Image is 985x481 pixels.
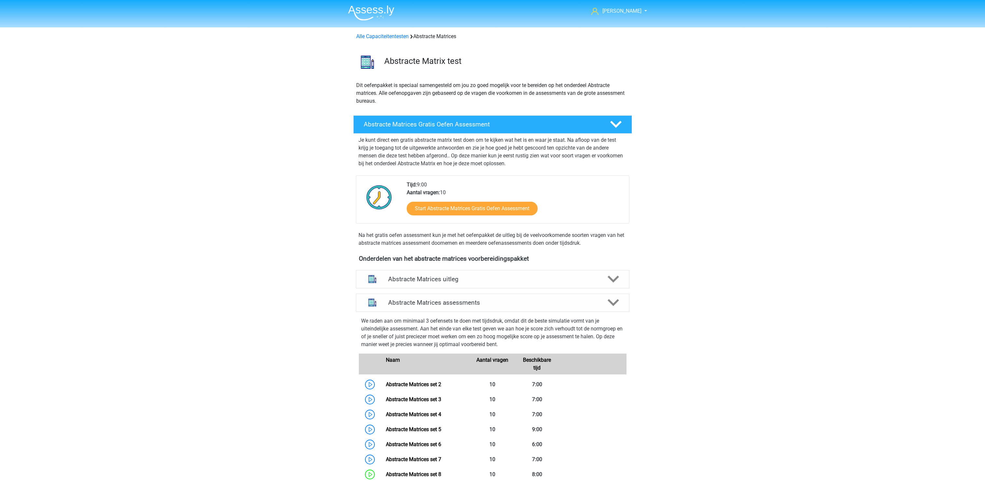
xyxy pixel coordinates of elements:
h4: Abstracte Matrices assessments [388,299,597,306]
img: abstracte matrices uitleg [364,271,381,287]
span: [PERSON_NAME] [602,8,641,14]
div: Aantal vragen [470,356,515,372]
a: Abstracte Matrices set 8 [386,471,441,477]
img: Assessly [348,5,394,21]
a: Abstracte Matrices Gratis Oefen Assessment [351,115,635,134]
h3: Abstracte Matrix test [384,56,627,66]
p: Je kunt direct een gratis abstracte matrix test doen om te kijken wat het is en waar je staat. Na... [359,136,627,168]
a: Alle Capaciteitentesten [356,33,409,39]
a: [PERSON_NAME] [589,7,642,15]
img: abstracte matrices assessments [364,294,381,311]
b: Aantal vragen: [407,189,440,196]
div: 9:00 10 [402,181,629,223]
a: Abstracte Matrices set 4 [386,411,441,417]
a: Abstracte Matrices set 5 [386,426,441,432]
div: Naam [381,356,470,372]
h4: Abstracte Matrices Gratis Oefen Assessment [364,121,599,128]
b: Tijd: [407,182,417,188]
a: Start Abstracte Matrices Gratis Oefen Assessment [407,202,538,215]
img: Klok [363,181,396,213]
p: Dit oefenpakket is speciaal samengesteld om jou zo goed mogelijk voor te bereiden op het onderdee... [356,81,629,105]
a: Abstracte Matrices set 3 [386,396,441,402]
a: assessments Abstracte Matrices assessments [353,294,632,312]
div: Na het gratis oefen assessment kun je met het oefenpakket de uitleg bij de veelvoorkomende soorte... [356,231,629,247]
h4: Abstracte Matrices uitleg [388,275,597,283]
div: Beschikbare tijd [515,356,559,372]
img: abstracte matrices [354,48,381,76]
div: Abstracte Matrices [354,33,632,40]
a: Abstracte Matrices set 2 [386,381,441,387]
a: Abstracte Matrices set 6 [386,441,441,447]
a: uitleg Abstracte Matrices uitleg [353,270,632,288]
h4: Onderdelen van het abstracte matrices voorbereidingspakket [359,255,626,262]
p: We raden aan om minimaal 3 oefensets te doen met tijdsdruk, omdat dit de beste simulatie vormt va... [361,317,624,348]
a: Abstracte Matrices set 7 [386,456,441,462]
